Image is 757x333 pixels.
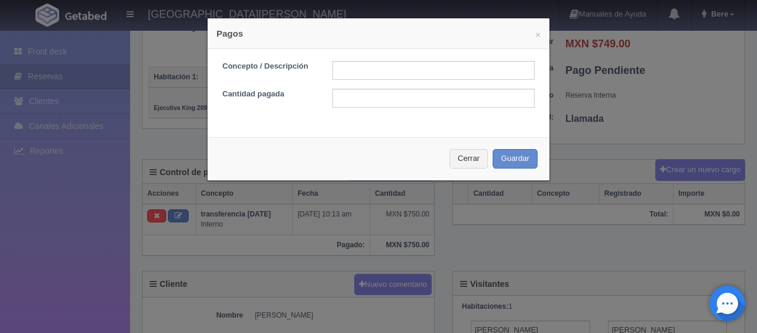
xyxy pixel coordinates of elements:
button: Guardar [493,149,538,169]
label: Concepto / Descripción [213,61,323,72]
button: Cerrar [449,149,488,169]
h4: Pagos [216,27,541,40]
label: Cantidad pagada [213,89,323,100]
button: × [535,30,541,39]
